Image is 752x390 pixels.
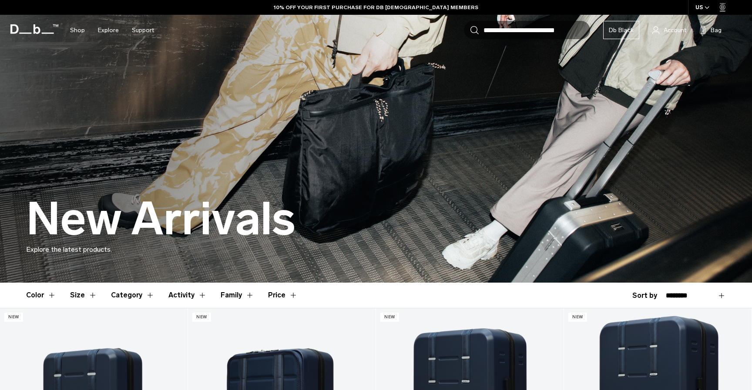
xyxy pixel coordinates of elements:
button: Toggle Filter [26,283,56,308]
button: Toggle Filter [168,283,207,308]
button: Bag [699,25,722,35]
p: Explore the latest products. [26,244,726,255]
button: Toggle Price [268,283,298,308]
p: New [568,313,587,322]
a: Explore [98,15,119,46]
a: Account [652,25,686,35]
a: 10% OFF YOUR FIRST PURCHASE FOR DB [DEMOGRAPHIC_DATA] MEMBERS [274,3,478,11]
button: Toggle Filter [70,283,97,308]
a: Support [132,15,154,46]
button: Toggle Filter [111,283,154,308]
a: Db Black [603,21,639,39]
p: New [4,313,23,322]
a: Shop [70,15,85,46]
p: New [380,313,399,322]
p: New [192,313,211,322]
nav: Main Navigation [64,15,161,46]
button: Toggle Filter [221,283,254,308]
span: Bag [711,26,722,35]
h1: New Arrivals [26,194,295,244]
span: Account [664,26,686,35]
